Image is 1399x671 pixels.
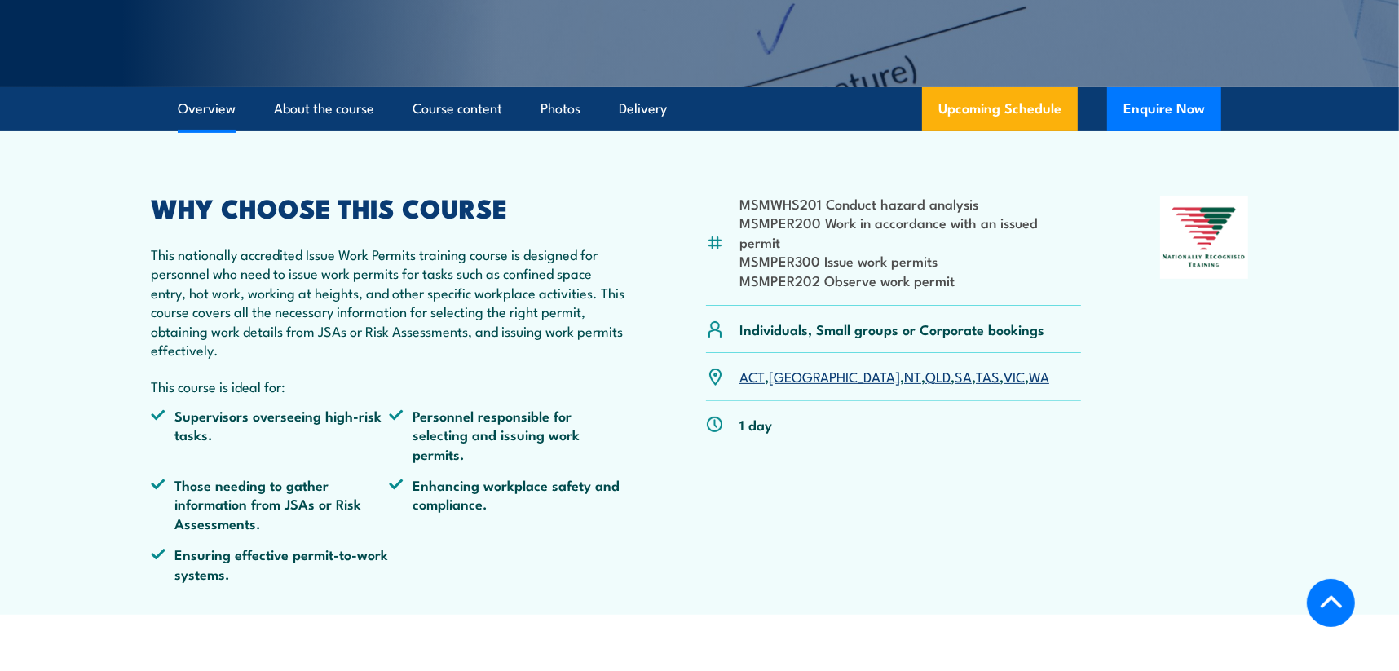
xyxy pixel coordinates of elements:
p: Individuals, Small groups or Corporate bookings [739,320,1044,338]
a: Course content [413,87,502,130]
a: NT [904,366,921,386]
p: 1 day [739,415,772,434]
li: Supervisors overseeing high-risk tasks. [151,406,389,463]
li: Enhancing workplace safety and compliance. [389,475,627,532]
li: MSMPER202 Observe work permit [739,271,1081,289]
a: QLD [925,366,951,386]
li: Ensuring effective permit-to-work systems. [151,545,389,583]
h2: WHY CHOOSE THIS COURSE [151,196,627,219]
a: TAS [976,366,1000,386]
a: Upcoming Schedule [922,87,1078,131]
li: MSMPER200 Work in accordance with an issued permit [739,213,1081,251]
a: Delivery [619,87,667,130]
li: MSMPER300 Issue work permits [739,251,1081,270]
a: About the course [274,87,374,130]
a: ACT [739,366,765,386]
p: This nationally accredited Issue Work Permits training course is designed for personnel who need ... [151,245,627,359]
a: Overview [178,87,236,130]
a: Photos [541,87,580,130]
li: Personnel responsible for selecting and issuing work permits. [389,406,627,463]
li: Those needing to gather information from JSAs or Risk Assessments. [151,475,389,532]
p: This course is ideal for: [151,377,627,395]
a: VIC [1004,366,1025,386]
a: [GEOGRAPHIC_DATA] [769,366,900,386]
a: SA [955,366,972,386]
a: WA [1029,366,1049,386]
button: Enquire Now [1107,87,1221,131]
p: , , , , , , , [739,367,1049,386]
li: MSMWHS201 Conduct hazard analysis [739,194,1081,213]
img: Nationally Recognised Training logo. [1160,196,1248,279]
